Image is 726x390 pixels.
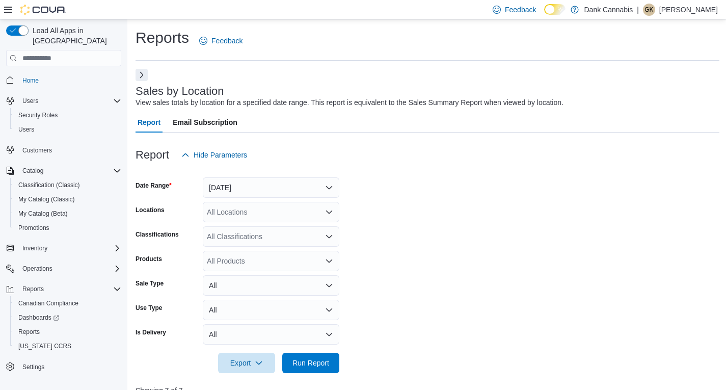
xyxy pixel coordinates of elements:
a: Settings [18,361,48,373]
button: Export [218,353,275,373]
a: Reports [14,326,44,338]
a: My Catalog (Classic) [14,193,79,205]
button: Home [2,72,125,87]
span: Settings [22,363,44,371]
span: Classification (Classic) [18,181,80,189]
span: Users [14,123,121,136]
img: Cova [20,5,66,15]
span: Dashboards [18,314,59,322]
button: Settings [2,359,125,374]
span: Inventory [18,242,121,254]
a: Promotions [14,222,53,234]
a: Feedback [195,31,247,51]
button: Users [10,122,125,137]
label: Date Range [136,181,172,190]
button: Open list of options [325,257,333,265]
span: GK [644,4,653,16]
span: Users [18,125,34,134]
button: Open list of options [325,208,333,216]
h3: Report [136,149,169,161]
button: Next [136,69,148,81]
button: Catalog [2,164,125,178]
span: Reports [14,326,121,338]
span: Security Roles [14,109,121,121]
button: All [203,300,339,320]
button: Operations [18,263,57,275]
a: [US_STATE] CCRS [14,340,75,352]
span: Operations [22,265,52,273]
label: Is Delivery [136,328,166,336]
div: Gurpreet Kalkat [643,4,655,16]
button: Run Report [282,353,339,373]
button: All [203,324,339,345]
button: My Catalog (Beta) [10,206,125,221]
a: My Catalog (Beta) [14,207,72,220]
span: Operations [18,263,121,275]
span: Email Subscription [173,112,237,133]
span: Home [22,76,39,85]
a: Security Roles [14,109,62,121]
span: Reports [18,283,121,295]
span: My Catalog (Classic) [14,193,121,205]
span: Canadian Compliance [14,297,121,309]
span: Settings [18,360,121,373]
button: Reports [2,282,125,296]
button: Open list of options [325,232,333,241]
a: Classification (Classic) [14,179,84,191]
label: Products [136,255,162,263]
button: All [203,275,339,296]
span: Users [18,95,121,107]
h1: Reports [136,28,189,48]
span: Feedback [505,5,536,15]
button: My Catalog (Classic) [10,192,125,206]
span: Load All Apps in [GEOGRAPHIC_DATA] [29,25,121,46]
span: Customers [18,144,121,157]
button: Inventory [18,242,51,254]
span: My Catalog (Classic) [18,195,75,203]
a: Dashboards [10,310,125,325]
span: Customers [22,146,52,154]
button: Users [2,94,125,108]
h3: Sales by Location [136,85,224,97]
a: Users [14,123,38,136]
button: Reports [18,283,48,295]
div: View sales totals by location for a specified date range. This report is equivalent to the Sales ... [136,97,563,108]
p: Dank Cannabis [584,4,633,16]
span: Dashboards [14,311,121,324]
button: Inventory [2,241,125,255]
p: | [637,4,639,16]
span: Reports [18,328,40,336]
span: Users [22,97,38,105]
span: Hide Parameters [194,150,247,160]
span: Classification (Classic) [14,179,121,191]
span: Catalog [22,167,43,175]
button: Customers [2,143,125,158]
span: Promotions [18,224,49,232]
a: Canadian Compliance [14,297,83,309]
button: Promotions [10,221,125,235]
span: Report [138,112,160,133]
span: My Catalog (Beta) [18,210,68,218]
button: Classification (Classic) [10,178,125,192]
a: Customers [18,144,56,157]
button: Canadian Compliance [10,296,125,310]
button: Operations [2,262,125,276]
span: Canadian Compliance [18,299,78,307]
p: [PERSON_NAME] [659,4,718,16]
span: Inventory [22,244,47,252]
a: Home [18,74,43,87]
button: Security Roles [10,108,125,122]
label: Use Type [136,304,162,312]
button: Users [18,95,42,107]
label: Locations [136,206,165,214]
label: Sale Type [136,279,164,288]
span: Washington CCRS [14,340,121,352]
button: Hide Parameters [177,145,251,165]
span: Home [18,73,121,86]
input: Dark Mode [544,4,566,15]
span: Promotions [14,222,121,234]
button: [US_STATE] CCRS [10,339,125,353]
span: My Catalog (Beta) [14,207,121,220]
span: Feedback [211,36,243,46]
